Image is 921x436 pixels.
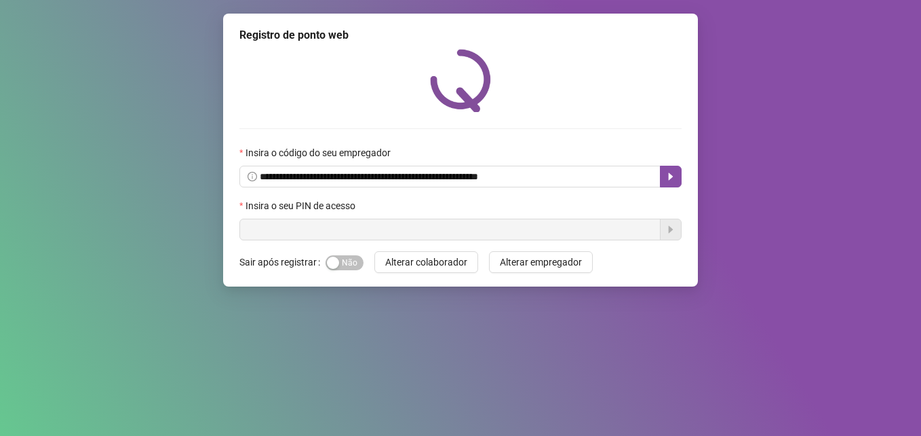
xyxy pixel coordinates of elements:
[500,255,582,270] span: Alterar empregador
[248,172,257,181] span: info-circle
[385,255,467,270] span: Alterar colaborador
[489,251,593,273] button: Alterar empregador
[374,251,478,273] button: Alterar colaborador
[239,145,399,160] label: Insira o código do seu empregador
[239,198,364,213] label: Insira o seu PIN de acesso
[239,27,682,43] div: Registro de ponto web
[430,49,491,112] img: QRPoint
[239,251,326,273] label: Sair após registrar
[665,171,676,182] span: caret-right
